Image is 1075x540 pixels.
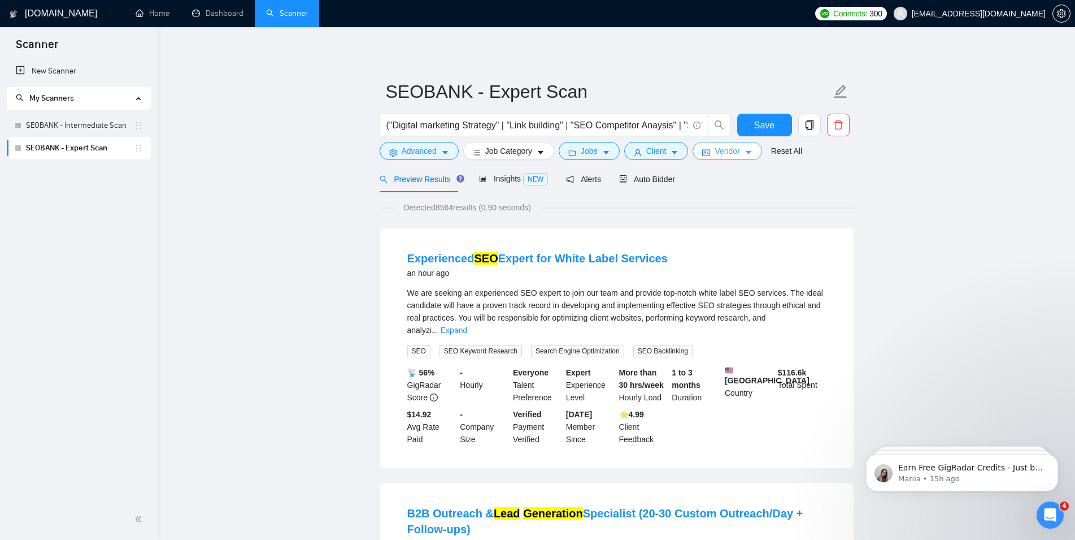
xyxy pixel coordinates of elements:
[380,142,459,160] button: settingAdvancedcaret-down
[619,368,664,390] b: More than 30 hrs/week
[708,114,730,136] button: search
[568,148,576,157] span: folder
[566,410,592,419] b: [DATE]
[432,326,438,335] span: ...
[136,8,169,18] a: homeHome
[725,366,733,374] img: 🇺🇸
[458,408,511,446] div: Company Size
[833,84,848,99] span: edit
[407,266,668,280] div: an hour ago
[708,120,730,130] span: search
[473,148,481,157] span: bars
[646,145,667,157] span: Client
[26,114,134,137] a: SEOBANK - Intermediate Scan
[619,175,675,184] span: Auto Bidder
[798,114,821,136] button: copy
[16,60,142,83] a: New Scanner
[407,507,803,535] a: B2B Outreach &Lead GenerationSpecialist (20-30 Custom Outreach/Day + Follow-ups)
[669,366,723,404] div: Duration
[192,8,243,18] a: dashboardDashboard
[693,122,700,129] span: info-circle
[566,368,591,377] b: Expert
[564,366,617,404] div: Experience Level
[634,148,642,157] span: user
[405,408,458,446] div: Avg Rate Paid
[389,148,397,157] span: setting
[799,120,820,130] span: copy
[828,120,849,130] span: delete
[566,175,574,183] span: notification
[460,368,463,377] b: -
[439,345,522,357] span: SEO Keyword Research
[624,142,689,160] button: userClientcaret-down
[702,148,710,157] span: idcard
[1052,9,1070,18] a: setting
[820,9,829,18] img: upwork-logo.png
[7,114,151,137] li: SEOBANK - Intermediate Scan
[134,121,143,130] span: holder
[455,174,465,184] div: Tooltip anchor
[16,94,24,102] span: search
[715,145,739,157] span: Vendor
[833,7,867,20] span: Connects:
[266,8,308,18] a: searchScanner
[380,175,388,183] span: search
[407,368,435,377] b: 📡 56%
[523,507,583,520] mark: Generation
[430,394,438,401] span: info-circle
[827,114,850,136] button: delete
[559,142,620,160] button: folderJobscaret-down
[7,137,151,159] li: SEOBANK - Expert Scan
[776,366,829,404] div: Total Spent
[474,252,498,265] mark: SEO
[737,114,792,136] button: Save
[1060,502,1069,511] span: 4
[479,175,487,183] span: area-chart
[513,410,542,419] b: Verified
[479,174,548,183] span: Insights
[402,145,437,157] span: Advanced
[617,366,670,404] div: Hourly Load
[564,408,617,446] div: Member Since
[771,145,802,157] a: Reset All
[1037,502,1064,529] iframe: Intercom live chat
[407,345,430,357] span: SEO
[1053,9,1070,18] span: setting
[581,145,598,157] span: Jobs
[407,252,668,265] a: ExperiencedSEOExpert for White Label Services
[537,148,545,157] span: caret-down
[16,93,74,103] span: My Scanners
[511,408,564,446] div: Payment Verified
[485,145,532,157] span: Job Category
[754,118,774,132] span: Save
[407,288,823,335] span: We are seeking an experienced SEO expert to join our team and provide top-notch white label SEO s...
[7,36,67,60] span: Scanner
[29,93,74,103] span: My Scanners
[619,175,627,183] span: robot
[849,430,1075,509] iframe: Intercom notifications message
[513,368,549,377] b: Everyone
[441,326,467,335] a: Expand
[386,77,831,106] input: Scanner name...
[531,345,624,357] span: Search Engine Optimization
[745,148,752,157] span: caret-down
[617,408,670,446] div: Client Feedback
[633,345,693,357] span: SEO Backlinking
[134,144,143,153] span: holder
[380,175,461,184] span: Preview Results
[511,366,564,404] div: Talent Preference
[602,148,610,157] span: caret-down
[725,366,809,385] b: [GEOGRAPHIC_DATA]
[494,507,520,520] mark: Lead
[458,366,511,404] div: Hourly
[619,410,644,419] b: ⭐️ 4.99
[460,410,463,419] b: -
[672,368,700,390] b: 1 to 3 months
[671,148,678,157] span: caret-down
[405,366,458,404] div: GigRadar Score
[441,148,449,157] span: caret-down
